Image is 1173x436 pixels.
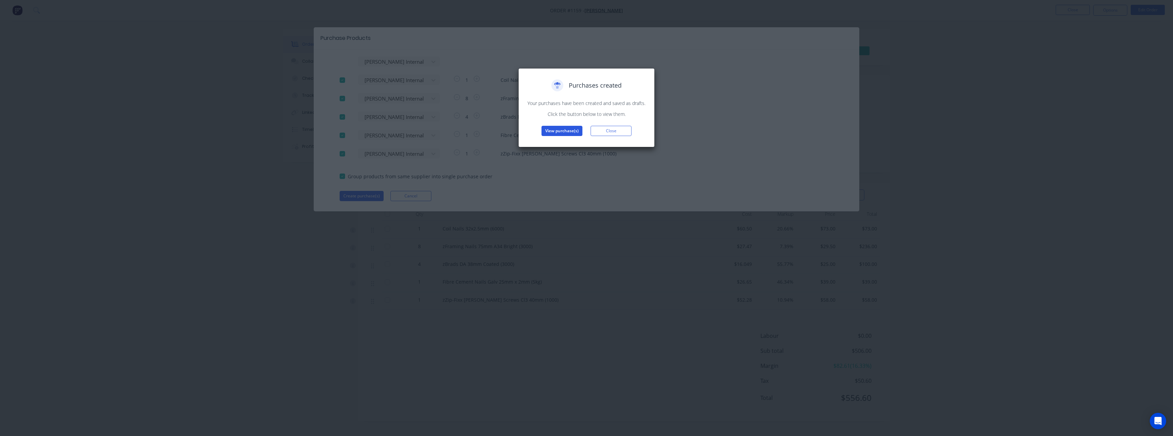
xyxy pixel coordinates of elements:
span: Purchases created [569,81,622,90]
p: Your purchases have been created and saved as drafts. [525,100,648,107]
button: Close [591,126,632,136]
p: Click the button below to view them. [525,110,648,118]
button: View purchase(s) [541,126,582,136]
div: Open Intercom Messenger [1150,413,1166,429]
